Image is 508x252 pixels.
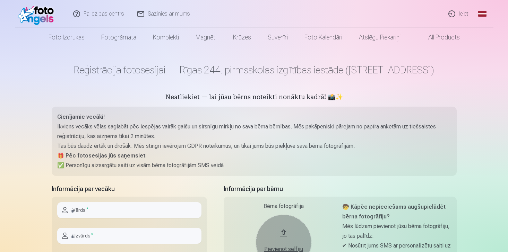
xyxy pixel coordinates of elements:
div: Bērna fotogrāfija [229,202,338,210]
a: Foto kalendāri [296,28,351,47]
a: Krūzes [225,28,259,47]
a: Fotogrāmata [93,28,145,47]
a: Foto izdrukas [40,28,93,47]
a: Suvenīri [259,28,296,47]
a: Atslēgu piekariņi [351,28,409,47]
img: /fa1 [18,3,58,25]
strong: Cienījamie vecāki! [57,114,105,120]
strong: 🧒 Kāpēc nepieciešams augšupielādēt bērna fotogrāfiju? [342,204,446,220]
p: ✅ Personīgu aizsargātu saiti uz visām bērna fotogrāfijām SMS veidā [57,161,451,170]
a: Magnēti [187,28,225,47]
h5: Neatliekiet — lai jūsu bērns noteikti nonāktu kadrā! 📸✨ [52,93,457,102]
h5: Informācija par vecāku [52,184,207,194]
h1: Reģistrācija fotosesijai — Rīgas 244. pirmsskolas izglītības iestāde ([STREET_ADDRESS]) [52,64,457,76]
p: Mēs lūdzam pievienot jūsu bērna fotogrāfiju, jo tas palīdz: [342,222,451,241]
a: All products [409,28,468,47]
strong: 🎁 Pēc fotosesijas jūs saņemsiet: [57,152,147,159]
p: Tas būs daudz ērtāk un drošāk. Mēs stingri ievērojam GDPR noteikumus, un tikai jums būs piekļuve ... [57,141,451,151]
a: Komplekti [145,28,187,47]
h5: Informācija par bērnu [224,184,457,194]
p: Ikviens vecāks vēlas saglabāt pēc iespējas vairāk gaišu un sirsnīgu mirkļu no sava bērna bērnības... [57,122,451,141]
